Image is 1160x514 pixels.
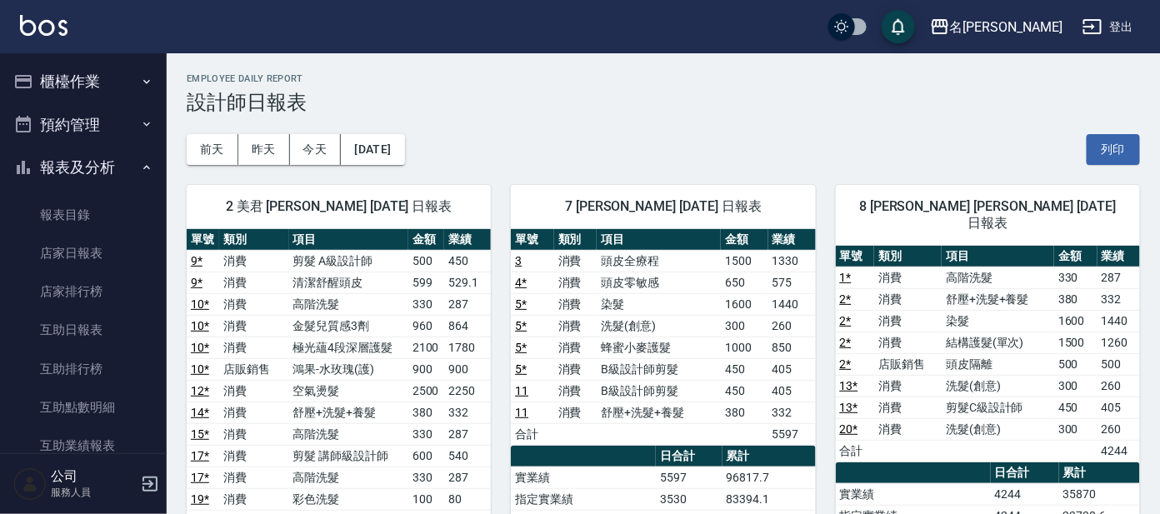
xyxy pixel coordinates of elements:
[942,288,1054,310] td: 舒壓+洗髮+養髮
[1054,267,1097,288] td: 330
[289,337,408,358] td: 極光蘊4段深層護髮
[721,229,768,251] th: 金額
[942,397,1054,418] td: 剪髮C級設計師
[722,488,816,510] td: 83394.1
[721,250,768,272] td: 1500
[656,467,722,488] td: 5597
[554,250,597,272] td: 消費
[554,402,597,423] td: 消費
[768,423,816,445] td: 5597
[444,250,491,272] td: 450
[444,337,491,358] td: 1780
[408,293,445,315] td: 330
[1097,246,1140,267] th: 業績
[768,293,816,315] td: 1440
[219,229,288,251] th: 類別
[219,337,288,358] td: 消費
[289,488,408,510] td: 彩色洗髮
[874,397,942,418] td: 消費
[722,467,816,488] td: 96817.7
[721,337,768,358] td: 1000
[7,234,160,272] a: 店家日報表
[597,272,721,293] td: 頭皮零敏感
[1097,418,1140,440] td: 260
[219,358,288,380] td: 店販銷售
[597,337,721,358] td: 蜂蜜小麥護髮
[656,446,722,467] th: 日合計
[289,229,408,251] th: 項目
[923,10,1069,44] button: 名[PERSON_NAME]
[511,229,815,446] table: a dense table
[187,91,1140,114] h3: 設計師日報表
[554,315,597,337] td: 消費
[942,375,1054,397] td: 洗髮(創意)
[874,418,942,440] td: 消費
[554,272,597,293] td: 消費
[1097,332,1140,353] td: 1260
[597,250,721,272] td: 頭皮全療程
[836,246,1140,462] table: a dense table
[721,293,768,315] td: 1600
[942,267,1054,288] td: 高階洗髮
[7,146,160,189] button: 報表及分析
[768,337,816,358] td: 850
[1097,397,1140,418] td: 405
[597,402,721,423] td: 舒壓+洗髮+養髮
[1054,310,1097,332] td: 1600
[1059,462,1140,484] th: 累計
[836,246,875,267] th: 單號
[7,272,160,311] a: 店家排行榜
[444,272,491,293] td: 529.1
[444,488,491,510] td: 80
[721,315,768,337] td: 300
[289,380,408,402] td: 空氣燙髮
[7,311,160,349] a: 互助日報表
[554,337,597,358] td: 消費
[554,229,597,251] th: 類別
[238,134,290,165] button: 昨天
[511,488,656,510] td: 指定實業績
[836,483,991,505] td: 實業績
[1076,12,1140,42] button: 登出
[219,293,288,315] td: 消費
[721,380,768,402] td: 450
[289,423,408,445] td: 高階洗髮
[597,229,721,251] th: 項目
[408,250,445,272] td: 500
[874,310,942,332] td: 消費
[444,358,491,380] td: 900
[7,60,160,103] button: 櫃檯作業
[1059,483,1140,505] td: 35870
[20,15,67,36] img: Logo
[1097,267,1140,288] td: 287
[444,315,491,337] td: 864
[768,229,816,251] th: 業績
[219,423,288,445] td: 消費
[1054,375,1097,397] td: 300
[836,440,875,462] td: 合計
[554,293,597,315] td: 消費
[511,229,553,251] th: 單號
[991,462,1059,484] th: 日合計
[187,134,238,165] button: 前天
[597,293,721,315] td: 染髮
[187,73,1140,84] h2: Employee Daily Report
[219,272,288,293] td: 消費
[874,375,942,397] td: 消費
[768,272,816,293] td: 575
[515,406,528,419] a: 11
[554,380,597,402] td: 消費
[7,196,160,234] a: 報表目錄
[597,380,721,402] td: B級設計師剪髮
[991,483,1059,505] td: 4244
[444,423,491,445] td: 287
[942,418,1054,440] td: 洗髮(創意)
[219,315,288,337] td: 消費
[289,467,408,488] td: 高階洗髮
[289,402,408,423] td: 舒壓+洗髮+養髮
[1054,288,1097,310] td: 380
[768,358,816,380] td: 405
[597,315,721,337] td: 洗髮(創意)
[721,358,768,380] td: 450
[597,358,721,380] td: B級設計師剪髮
